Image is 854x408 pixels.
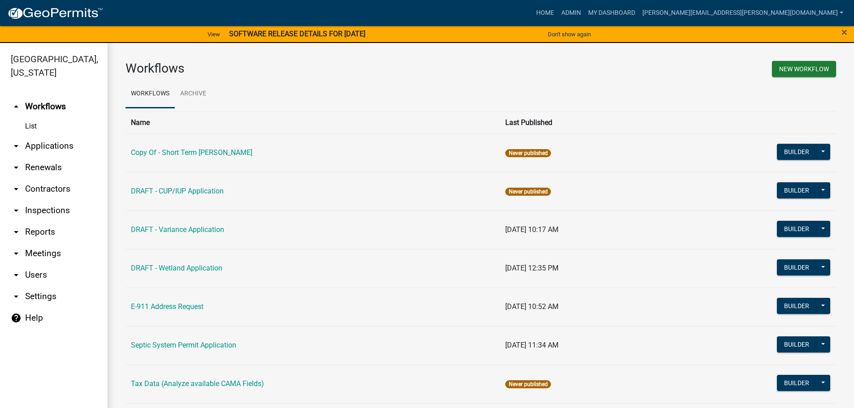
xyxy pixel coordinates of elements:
[639,4,847,21] a: [PERSON_NAME][EMAIL_ADDRESS][PERSON_NAME][DOMAIN_NAME]
[131,148,252,157] a: Copy Of - Short Term [PERSON_NAME]
[841,26,847,39] span: ×
[505,380,551,388] span: Never published
[204,27,224,42] a: View
[777,182,816,198] button: Builder
[777,144,816,160] button: Builder
[131,302,204,311] a: E-911 Address Request
[505,225,559,234] span: [DATE] 10:17 AM
[841,27,847,38] button: Close
[175,80,212,108] a: Archive
[11,141,22,151] i: arrow_drop_down
[131,225,224,234] a: DRAFT - Variance Application
[777,259,816,275] button: Builder
[505,302,559,311] span: [DATE] 10:52 AM
[126,61,474,76] h3: Workflows
[11,248,22,259] i: arrow_drop_down
[131,379,264,388] a: Tax Data (Analyze available CAMA Fields)
[777,221,816,237] button: Builder
[505,149,551,157] span: Never published
[126,112,500,133] th: Name
[126,80,175,108] a: Workflows
[11,227,22,237] i: arrow_drop_down
[777,336,816,352] button: Builder
[585,4,639,21] a: My Dashboard
[131,341,236,349] a: Septic System Permit Application
[131,187,224,195] a: DRAFT - CUP/IUP Application
[777,375,816,391] button: Builder
[772,61,836,77] button: New Workflow
[505,341,559,349] span: [DATE] 11:34 AM
[11,291,22,302] i: arrow_drop_down
[11,313,22,323] i: help
[11,101,22,112] i: arrow_drop_up
[533,4,558,21] a: Home
[11,270,22,280] i: arrow_drop_down
[11,162,22,173] i: arrow_drop_down
[505,188,551,196] span: Never published
[777,298,816,314] button: Builder
[11,184,22,194] i: arrow_drop_down
[558,4,585,21] a: Admin
[229,30,365,38] strong: SOFTWARE RELEASE DETAILS FOR [DATE]
[505,264,559,272] span: [DATE] 12:35 PM
[131,264,222,272] a: DRAFT - Wetland Application
[544,27,594,42] button: Don't show again
[500,112,667,133] th: Last Published
[11,205,22,216] i: arrow_drop_down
